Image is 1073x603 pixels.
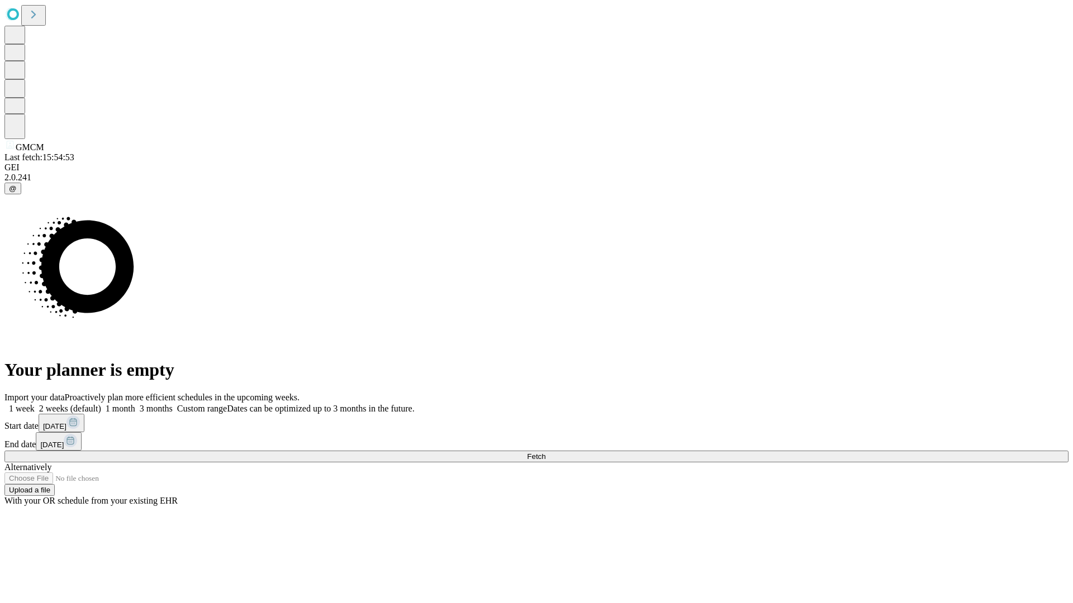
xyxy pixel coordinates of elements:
[4,414,1069,432] div: Start date
[4,360,1069,380] h1: Your planner is empty
[527,452,545,461] span: Fetch
[4,496,178,505] span: With your OR schedule from your existing EHR
[36,432,82,451] button: [DATE]
[9,404,35,413] span: 1 week
[43,422,67,430] span: [DATE]
[4,462,51,472] span: Alternatively
[39,404,101,413] span: 2 weeks (default)
[140,404,173,413] span: 3 months
[177,404,227,413] span: Custom range
[106,404,135,413] span: 1 month
[4,183,21,194] button: @
[4,393,65,402] span: Import your data
[4,152,74,162] span: Last fetch: 15:54:53
[16,142,44,152] span: GMCM
[9,184,17,193] span: @
[39,414,84,432] button: [DATE]
[65,393,300,402] span: Proactively plan more efficient schedules in the upcoming weeks.
[4,173,1069,183] div: 2.0.241
[40,441,64,449] span: [DATE]
[4,484,55,496] button: Upload a file
[4,451,1069,462] button: Fetch
[227,404,414,413] span: Dates can be optimized up to 3 months in the future.
[4,162,1069,173] div: GEI
[4,432,1069,451] div: End date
